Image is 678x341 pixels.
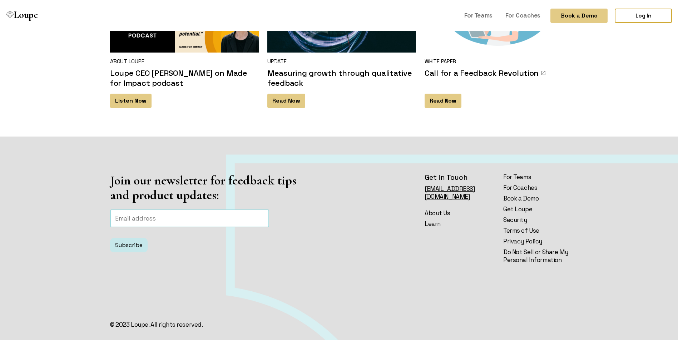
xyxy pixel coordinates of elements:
[503,247,573,262] a: Do Not Sell or Share My Personal Information
[110,172,337,201] h1: Join our newsletter for feedback tips and product updates:
[6,10,14,17] img: Loupe Logo
[110,208,269,226] input: Email address
[425,54,573,64] div: White Paper
[503,7,543,21] a: For Coaches
[110,237,148,251] button: Subscribe
[267,92,305,107] button: Read Now
[503,204,573,212] a: Get Loupe
[503,236,573,244] a: Privacy Policy
[110,54,259,64] div: About Loupe
[425,172,495,181] h4: Get in Touch
[540,69,546,74] span: open_in_new
[425,208,495,216] a: About Us
[110,319,203,327] p: © 2023 Loupe. All rights reserved.
[425,92,461,107] a: Read Now
[503,225,573,233] a: Terms of Use
[550,7,608,21] button: Book a Demo
[425,183,475,199] a: [EMAIL_ADDRESS][DOMAIN_NAME]
[503,182,573,190] a: For Coaches
[425,66,539,76] a: Call for a Feedback Revolution
[425,218,495,226] a: Learn
[503,172,573,179] a: For Teams
[461,7,495,21] a: For Teams
[615,7,672,21] a: Log In
[503,193,573,201] a: Book a Demo
[4,7,40,22] a: Loupe
[267,54,416,64] div: Update
[110,66,247,87] a: Loupe CEO [PERSON_NAME] on Made for Impact podcast
[110,92,152,107] button: Listen Now
[267,66,412,87] a: Measuring growth through qualitative feedback
[503,214,573,222] a: Security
